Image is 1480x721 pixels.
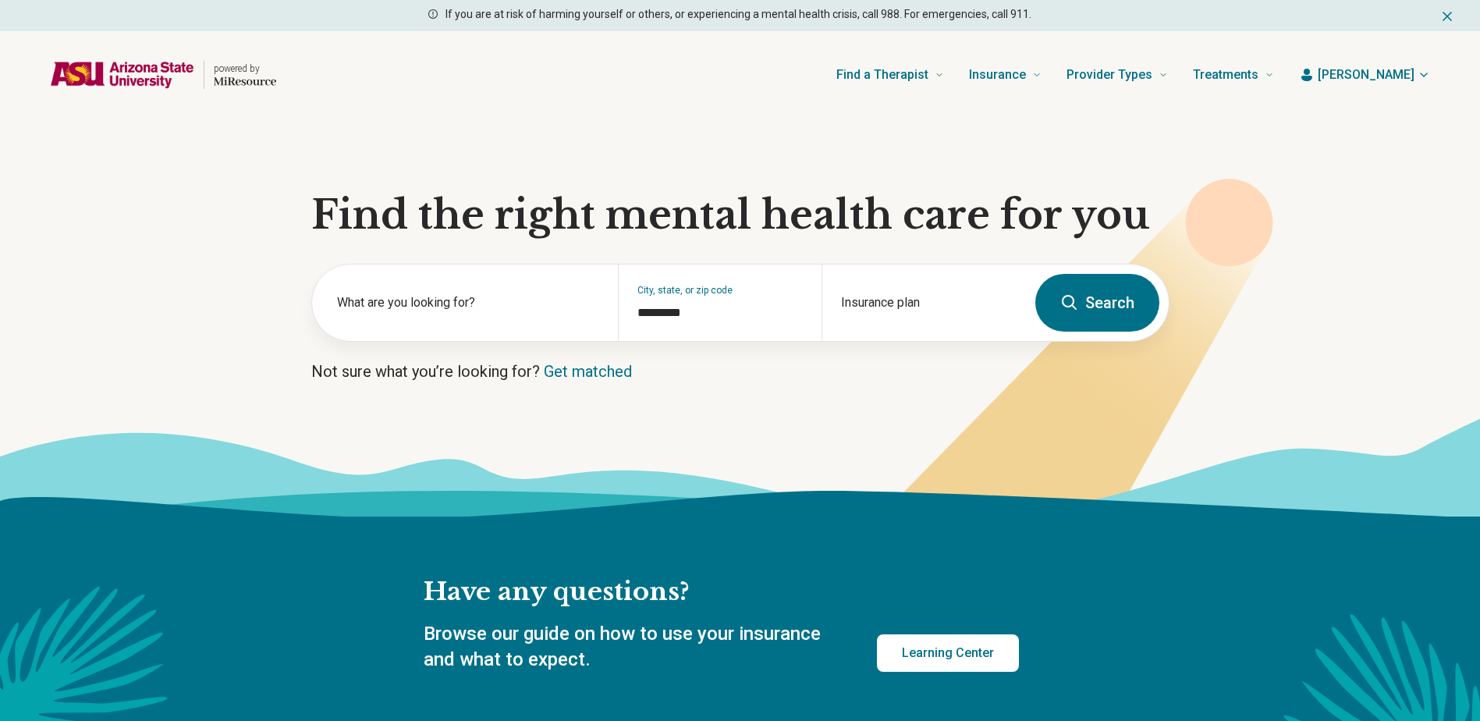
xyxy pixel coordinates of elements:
a: Learning Center [877,634,1019,672]
button: [PERSON_NAME] [1299,66,1430,84]
a: Find a Therapist [836,44,944,106]
a: Provider Types [1067,44,1168,106]
p: Browse our guide on how to use your insurance and what to expect. [424,621,839,673]
button: Search [1035,274,1159,332]
a: Get matched [544,362,632,381]
p: powered by [214,62,276,75]
p: Not sure what you’re looking for? [311,360,1169,382]
span: Find a Therapist [836,64,928,86]
span: [PERSON_NAME] [1318,66,1414,84]
button: Dismiss [1439,6,1455,25]
p: If you are at risk of harming yourself or others, or experiencing a mental health crisis, call 98... [445,6,1031,23]
span: Insurance [969,64,1026,86]
label: What are you looking for? [337,293,599,312]
a: Treatments [1193,44,1274,106]
h1: Find the right mental health care for you [311,192,1169,239]
a: Home page [50,50,276,100]
a: Insurance [969,44,1042,106]
span: Provider Types [1067,64,1152,86]
h2: Have any questions? [424,576,1019,609]
span: Treatments [1193,64,1258,86]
